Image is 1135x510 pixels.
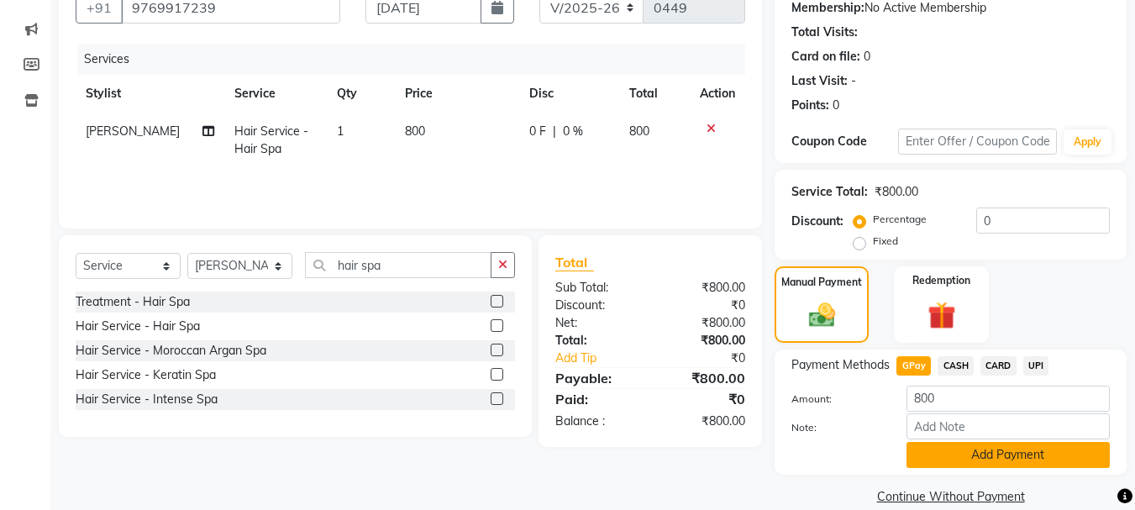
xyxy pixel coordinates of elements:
[543,279,650,297] div: Sub Total:
[875,183,918,201] div: ₹800.00
[650,368,758,388] div: ₹800.00
[76,366,216,384] div: Hair Service - Keratin Spa
[76,75,224,113] th: Stylist
[529,123,546,140] span: 0 F
[76,318,200,335] div: Hair Service - Hair Spa
[543,413,650,430] div: Balance :
[234,124,308,156] span: Hair Service - Hair Spa
[327,75,395,113] th: Qty
[791,72,848,90] div: Last Visit:
[801,300,843,330] img: _cash.svg
[555,254,594,271] span: Total
[781,275,862,290] label: Manual Payment
[543,350,668,367] a: Add Tip
[76,391,218,408] div: Hair Service - Intense Spa
[86,124,180,139] span: [PERSON_NAME]
[851,72,856,90] div: -
[519,75,619,113] th: Disc
[906,386,1110,412] input: Amount
[650,314,758,332] div: ₹800.00
[873,212,927,227] label: Percentage
[980,356,1017,376] span: CARD
[791,183,868,201] div: Service Total:
[912,273,970,288] label: Redemption
[919,298,964,333] img: _gift.svg
[76,293,190,311] div: Treatment - Hair Spa
[543,314,650,332] div: Net:
[619,75,691,113] th: Total
[543,297,650,314] div: Discount:
[76,342,266,360] div: Hair Service - Moroccan Argan Spa
[543,332,650,350] div: Total:
[791,48,860,66] div: Card on file:
[305,252,491,278] input: Search or Scan
[791,133,897,150] div: Coupon Code
[1064,129,1111,155] button: Apply
[791,24,858,41] div: Total Visits:
[833,97,839,114] div: 0
[791,213,843,230] div: Discount:
[650,297,758,314] div: ₹0
[650,332,758,350] div: ₹800.00
[864,48,870,66] div: 0
[669,350,759,367] div: ₹0
[896,356,931,376] span: GPay
[791,97,829,114] div: Points:
[779,420,893,435] label: Note:
[938,356,974,376] span: CASH
[337,124,344,139] span: 1
[650,413,758,430] div: ₹800.00
[77,44,758,75] div: Services
[778,488,1123,506] a: Continue Without Payment
[873,234,898,249] label: Fixed
[395,75,519,113] th: Price
[543,368,650,388] div: Payable:
[650,389,758,409] div: ₹0
[1023,356,1049,376] span: UPI
[906,442,1110,468] button: Add Payment
[906,413,1110,439] input: Add Note
[563,123,583,140] span: 0 %
[543,389,650,409] div: Paid:
[224,75,327,113] th: Service
[898,129,1057,155] input: Enter Offer / Coupon Code
[553,123,556,140] span: |
[791,356,890,374] span: Payment Methods
[650,279,758,297] div: ₹800.00
[629,124,649,139] span: 800
[779,392,893,407] label: Amount:
[405,124,425,139] span: 800
[690,75,745,113] th: Action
